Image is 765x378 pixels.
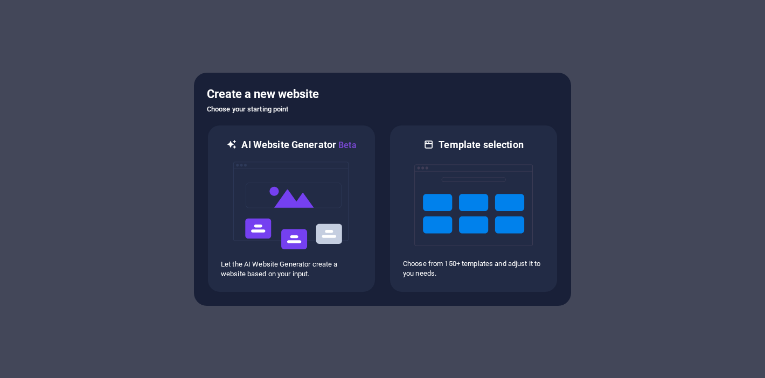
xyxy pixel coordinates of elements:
h6: Template selection [439,138,523,151]
div: Template selectionChoose from 150+ templates and adjust it to you needs. [389,124,558,293]
span: Beta [336,140,357,150]
img: ai [232,152,351,260]
h6: AI Website Generator [241,138,356,152]
p: Choose from 150+ templates and adjust it to you needs. [403,259,544,278]
div: AI Website GeneratorBetaaiLet the AI Website Generator create a website based on your input. [207,124,376,293]
p: Let the AI Website Generator create a website based on your input. [221,260,362,279]
h6: Choose your starting point [207,103,558,116]
h5: Create a new website [207,86,558,103]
